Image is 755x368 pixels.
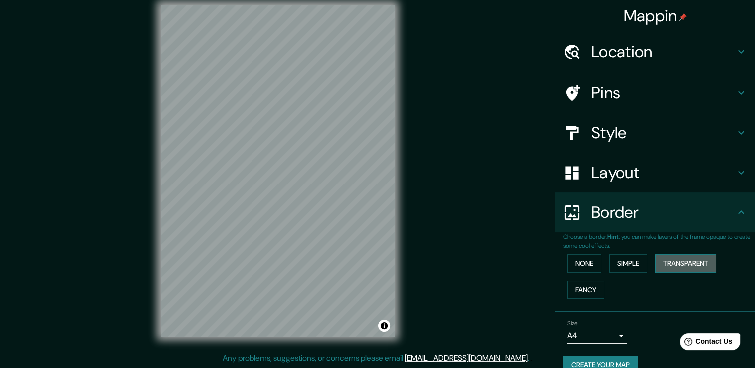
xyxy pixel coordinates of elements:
a: [EMAIL_ADDRESS][DOMAIN_NAME] [405,353,528,363]
button: Transparent [655,254,716,273]
button: Simple [609,254,647,273]
div: Layout [555,153,755,192]
canvas: Map [161,5,395,337]
div: Pins [555,73,755,113]
div: Border [555,192,755,232]
h4: Pins [591,83,735,103]
h4: Mappin [624,6,687,26]
h4: Style [591,123,735,143]
h4: Layout [591,163,735,183]
b: Hint [607,233,619,241]
p: Choose a border. : you can make layers of the frame opaque to create some cool effects. [563,232,755,250]
iframe: Help widget launcher [666,329,744,357]
div: . [529,352,531,364]
h4: Location [591,42,735,62]
button: None [567,254,601,273]
div: . [531,352,533,364]
button: Toggle attribution [378,320,390,332]
button: Fancy [567,281,604,299]
img: pin-icon.png [679,13,687,21]
p: Any problems, suggestions, or concerns please email . [223,352,529,364]
div: Location [555,32,755,72]
h4: Border [591,202,735,222]
label: Size [567,319,578,328]
div: A4 [567,328,627,344]
div: Style [555,113,755,153]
